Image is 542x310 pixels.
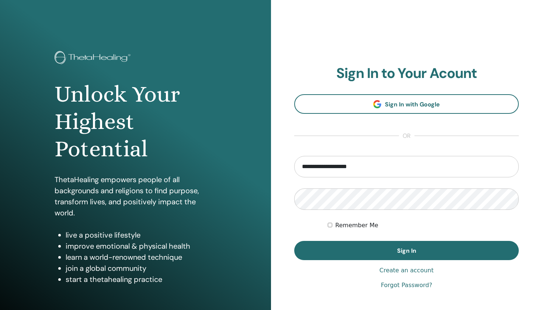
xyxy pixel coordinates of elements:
[397,247,416,255] span: Sign In
[66,252,217,263] li: learn a world-renowned technique
[66,229,217,241] li: live a positive lifestyle
[55,81,217,163] h1: Unlock Your Highest Potential
[294,241,519,260] button: Sign In
[335,221,378,230] label: Remember Me
[379,266,434,275] a: Create an account
[385,101,440,108] span: Sign In with Google
[66,263,217,274] li: join a global community
[66,274,217,285] li: start a thetahealing practice
[66,241,217,252] li: improve emotional & physical health
[55,174,217,218] p: ThetaHealing empowers people of all backgrounds and religions to find purpose, transform lives, a...
[294,65,519,82] h2: Sign In to Your Acount
[328,221,519,230] div: Keep me authenticated indefinitely or until I manually logout
[294,94,519,114] a: Sign In with Google
[399,132,414,140] span: or
[381,281,432,290] a: Forgot Password?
